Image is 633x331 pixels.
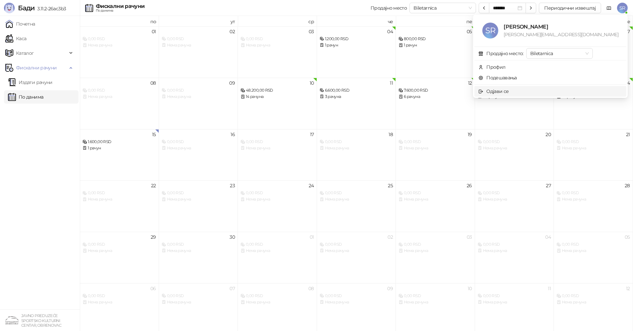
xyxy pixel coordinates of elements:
[556,145,630,151] div: Нема рачуна
[231,132,235,137] div: 16
[240,293,314,299] div: 0,00 RSD
[151,183,156,188] div: 22
[617,3,628,13] span: SR
[162,241,235,248] div: 0,00 RSD
[82,241,156,248] div: 0,00 RSD
[478,145,551,151] div: Нема рачуна
[320,299,393,305] div: Нема рачуна
[238,16,317,26] th: ср
[626,286,630,291] div: 12
[320,87,393,94] div: 6.600,00 RSD
[625,235,630,239] div: 05
[150,286,156,291] div: 06
[82,42,156,48] div: Нема рачуна
[320,190,393,196] div: 0,00 RSD
[82,87,156,94] div: 0,00 RSD
[396,180,475,232] td: 2025-09-26
[240,248,314,254] div: Нема рачуна
[554,180,633,232] td: 2025-09-28
[478,196,551,203] div: Нема рачуна
[80,16,159,26] th: по
[159,129,238,181] td: 2025-09-16
[467,29,472,34] div: 05
[475,232,554,283] td: 2025-10-04
[388,235,393,239] div: 02
[230,235,235,239] div: 30
[82,248,156,254] div: Нема рачуна
[371,6,407,10] div: Продајно место
[478,299,551,305] div: Нема рачуна
[82,299,156,305] div: Нема рачуна
[626,132,630,137] div: 21
[317,180,396,232] td: 2025-09-25
[162,196,235,203] div: Нема рачуна
[478,293,551,299] div: 0,00 RSD
[21,313,61,328] small: JAVNO PREDUZEĆE SPORTSKO KULTURNI CENTAR, OBRENOVAC
[238,129,317,181] td: 2025-09-17
[80,232,159,283] td: 2025-09-29
[5,32,26,45] a: Каса
[320,248,393,254] div: Нема рачуна
[162,36,235,42] div: 0,00 RSD
[545,235,551,239] div: 04
[546,132,551,137] div: 20
[159,26,238,78] td: 2025-09-02
[387,286,393,291] div: 09
[398,248,472,254] div: Нема рачуна
[539,3,601,13] button: Периодични извештај
[475,180,554,232] td: 2025-09-27
[308,286,314,291] div: 08
[162,299,235,305] div: Нема рачуна
[396,129,475,181] td: 2025-09-19
[80,129,159,181] td: 2025-09-15
[16,46,34,60] span: Каталог
[320,196,393,203] div: Нема рачуна
[604,3,614,13] a: Документација
[230,286,235,291] div: 07
[398,293,472,299] div: 0,00 RSD
[309,183,314,188] div: 24
[5,314,19,327] img: 64x64-companyLogo-4a28e1f8-f217-46d7-badd-69a834a81aaf.png
[398,196,472,203] div: Нема рачуна
[159,180,238,232] td: 2025-09-23
[554,78,633,129] td: 2025-09-14
[388,183,393,188] div: 25
[4,3,15,13] img: Logo
[159,232,238,283] td: 2025-09-30
[467,235,472,239] div: 03
[468,81,472,85] div: 12
[82,94,156,100] div: Нема рачуна
[152,132,156,137] div: 15
[82,139,156,145] div: 1.600,00 RSD
[396,232,475,283] td: 2025-10-03
[80,26,159,78] td: 2025-09-01
[387,29,393,34] div: 04
[230,183,235,188] div: 23
[159,78,238,129] td: 2025-09-09
[240,87,314,94] div: 48.200,00 RSD
[556,196,630,203] div: Нема рачуна
[504,31,618,38] div: [PERSON_NAME][EMAIL_ADDRESS][DOMAIN_NAME]
[162,94,235,100] div: Нема рачуна
[504,23,618,31] div: [PERSON_NAME]
[468,286,472,291] div: 10
[310,81,314,85] div: 10
[16,61,57,74] span: Фискални рачуни
[162,145,235,151] div: Нема рачуна
[486,88,509,95] div: Одјави се
[238,180,317,232] td: 2025-09-24
[80,78,159,129] td: 2025-09-08
[396,26,475,78] td: 2025-09-05
[556,248,630,254] div: Нема рачуна
[82,293,156,299] div: 0,00 RSD
[159,16,238,26] th: ут
[80,180,159,232] td: 2025-09-22
[556,139,630,145] div: 0,00 RSD
[162,248,235,254] div: Нема рачуна
[238,26,317,78] td: 2025-09-03
[151,235,156,239] div: 29
[240,190,314,196] div: 0,00 RSD
[554,129,633,181] td: 2025-09-21
[626,81,630,85] div: 14
[82,190,156,196] div: 0,00 RSD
